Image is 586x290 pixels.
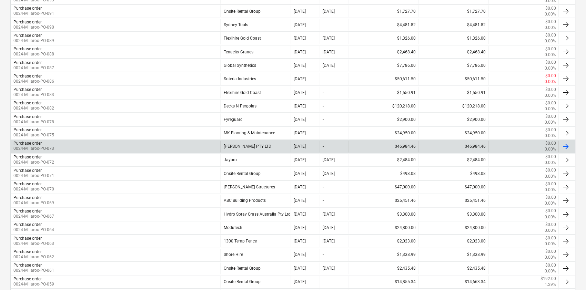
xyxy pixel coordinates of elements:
div: $2,435.48 [349,263,419,275]
div: $2,023.00 [349,236,419,247]
p: 0024-Millaroo-PO-088 [13,51,54,57]
p: 0024-Millaroo-PO-073 [13,146,54,152]
p: $0.00 [545,236,556,241]
div: - [323,104,324,108]
div: Purchase order [13,128,42,133]
div: $120,218.00 [349,100,419,112]
div: $2,484.00 [419,154,489,166]
div: $4,481.82 [349,19,419,31]
p: 0.00% [545,106,556,112]
p: 0.00% [545,241,556,247]
div: [DATE] [323,50,335,54]
p: 0024-Millaroo-PO-067 [13,214,54,220]
p: 0024-Millaroo-PO-090 [13,24,54,30]
div: [DATE] [294,76,306,81]
div: - [323,117,324,122]
div: Purchase order [13,209,42,214]
p: 0024-Millaroo-PO-062 [13,255,54,260]
div: - [323,22,324,27]
p: 0024-Millaroo-PO-059 [13,282,54,288]
div: [DATE] [294,104,306,108]
p: 0.00% [545,120,556,125]
div: $50,611.50 [419,73,489,85]
div: - [323,131,324,136]
div: - [323,185,324,190]
div: [DATE] [294,266,306,271]
p: $0.00 [545,154,556,160]
p: $0.00 [545,73,556,79]
div: $25,451.46 [419,195,489,207]
div: [DATE] [294,9,306,14]
div: Purchase order [13,101,42,105]
div: Purchase order [13,20,42,24]
div: [DATE] [323,239,335,244]
div: Modutech [221,222,291,234]
p: 0.00% [545,160,556,166]
p: 0.00% [545,65,556,71]
div: [DATE] [294,239,306,244]
div: [DATE] [323,9,335,14]
p: $0.00 [545,100,556,106]
p: $0.00 [545,168,556,174]
div: Fyreguard [221,114,291,125]
p: 0024-Millaroo-PO-086 [13,79,54,84]
div: - [323,76,324,81]
div: - [323,280,324,284]
p: $0.00 [545,263,556,269]
p: 1.29% [545,282,556,288]
div: $493.08 [419,168,489,179]
p: $192.00 [540,276,556,282]
div: Onsite Rental Group [221,6,291,17]
p: 0.00% [545,215,556,220]
div: [DATE] [294,198,306,203]
div: $47,000.00 [419,182,489,193]
p: 0.00% [545,38,556,44]
p: 0.00% [545,25,556,31]
div: [DATE] [294,144,306,149]
div: Flexihire Gold Coast [221,87,291,99]
div: $24,800.00 [419,222,489,234]
p: $0.00 [545,32,556,38]
div: $1,550.91 [349,87,419,99]
p: $0.00 [545,195,556,201]
p: 0.00% [545,147,556,153]
div: $4,481.82 [419,19,489,31]
div: - [323,144,324,149]
div: Purchase order [13,114,42,119]
p: 0.00% [545,255,556,261]
div: $2,484.00 [349,154,419,166]
div: Soteria Industries [221,73,291,85]
div: $2,468.40 [419,46,489,58]
p: 0.00% [545,201,556,207]
div: [DATE] [323,226,335,230]
p: 0024-Millaroo-PO-078 [13,119,54,125]
p: 0.00% [545,11,556,17]
div: [PERSON_NAME] Structures [221,182,291,193]
div: [DATE] [323,36,335,41]
div: $47,000.00 [349,182,419,193]
p: 0024-Millaroo-PO-070 [13,187,54,193]
div: 1300 Temp Fence [221,236,291,247]
p: $0.00 [545,208,556,214]
div: [DATE] [294,158,306,163]
div: $24,800.00 [349,222,419,234]
div: Purchase order [13,236,42,241]
div: [DATE] [294,280,306,284]
div: Purchase order [13,277,42,282]
div: $1,338.99 [419,249,489,261]
div: [PERSON_NAME] PTY LTD [221,141,291,153]
div: ABC Building Products [221,195,291,207]
div: Purchase order [13,222,42,227]
div: - [323,90,324,95]
p: 0024-Millaroo-PO-075 [13,133,54,138]
div: $50,611.50 [349,73,419,85]
div: Purchase order [13,155,42,160]
p: 0.00% [545,133,556,139]
p: 0024-Millaroo-PO-082 [13,105,54,111]
div: Purchase order [13,196,42,200]
div: Purchase order [13,60,42,65]
div: [DATE] [294,50,306,54]
p: 0024-Millaroo-PO-071 [13,173,54,179]
div: Purchase order [13,87,42,92]
p: 0024-Millaroo-PO-063 [13,241,54,247]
